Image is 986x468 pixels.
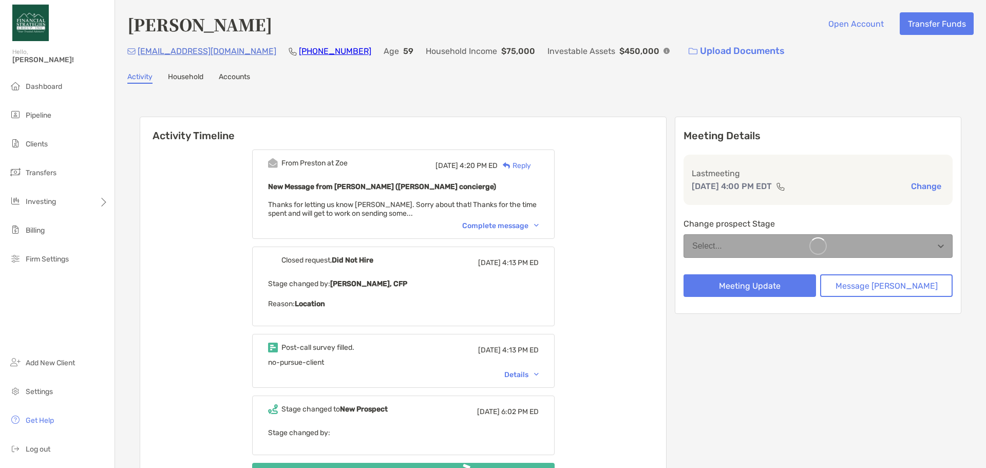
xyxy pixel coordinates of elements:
[502,346,539,354] span: 4:13 PM ED
[9,385,22,397] img: settings icon
[501,45,535,58] p: $75,000
[534,373,539,376] img: Chevron icon
[9,137,22,149] img: clients icon
[478,258,501,267] span: [DATE]
[504,370,539,379] div: Details
[776,182,785,191] img: communication type
[9,442,22,455] img: logout icon
[426,45,497,58] p: Household Income
[26,255,69,264] span: Firm Settings
[9,195,22,207] img: investing icon
[26,111,51,120] span: Pipeline
[462,221,539,230] div: Complete message
[26,226,45,235] span: Billing
[689,48,697,55] img: button icon
[26,387,53,396] span: Settings
[908,181,944,192] button: Change
[9,108,22,121] img: pipeline icon
[281,343,354,352] div: Post-call survey filled.
[384,45,399,58] p: Age
[684,129,953,142] p: Meeting Details
[281,405,388,414] div: Stage changed to
[268,343,278,352] img: Event icon
[219,72,250,84] a: Accounts
[299,46,371,56] a: [PHONE_NUMBER]
[460,161,498,170] span: 4:20 PM ED
[501,407,539,416] span: 6:02 PM ED
[281,256,373,265] div: Closed request,
[900,12,974,35] button: Transfer Funds
[268,358,324,367] span: no-pursue-client
[330,279,407,288] b: [PERSON_NAME], CFP
[12,55,108,64] span: [PERSON_NAME]!
[268,404,278,414] img: Event icon
[332,256,373,265] b: Did Not Hire
[684,274,816,297] button: Meeting Update
[477,407,500,416] span: [DATE]
[26,416,54,425] span: Get Help
[12,4,49,41] img: Zoe Logo
[9,414,22,426] img: get-help icon
[619,45,659,58] p: $450,000
[26,169,56,177] span: Transfers
[268,297,539,310] p: Reason:
[498,160,531,171] div: Reply
[692,167,944,180] p: Last meeting
[26,445,50,454] span: Log out
[295,299,325,308] b: Location
[9,356,22,368] img: add_new_client icon
[547,45,615,58] p: Investable Assets
[268,182,496,191] b: New Message from [PERSON_NAME] ([PERSON_NAME] concierge)
[684,217,953,230] p: Change prospect Stage
[820,274,953,297] button: Message [PERSON_NAME]
[268,277,539,290] p: Stage changed by:
[9,166,22,178] img: transfers icon
[26,359,75,367] span: Add New Client
[268,158,278,168] img: Event icon
[138,45,276,58] p: [EMAIL_ADDRESS][DOMAIN_NAME]
[340,405,388,414] b: New Prospect
[9,80,22,92] img: dashboard icon
[435,161,458,170] span: [DATE]
[268,200,537,218] span: Thanks for letting us know [PERSON_NAME]. Sorry about that! Thanks for the time spent and will ge...
[534,224,539,227] img: Chevron icon
[820,12,892,35] button: Open Account
[127,48,136,54] img: Email Icon
[9,252,22,265] img: firm-settings icon
[268,426,539,439] p: Stage changed by:
[9,223,22,236] img: billing icon
[663,48,670,54] img: Info Icon
[26,140,48,148] span: Clients
[502,258,539,267] span: 4:13 PM ED
[26,197,56,206] span: Investing
[127,72,153,84] a: Activity
[127,12,272,36] h4: [PERSON_NAME]
[168,72,203,84] a: Household
[403,45,413,58] p: 59
[692,180,772,193] p: [DATE] 4:00 PM EDT
[281,159,348,167] div: From Preston at Zoe
[268,255,278,265] img: Event icon
[140,117,666,142] h6: Activity Timeline
[26,82,62,91] span: Dashboard
[682,40,791,62] a: Upload Documents
[503,162,510,169] img: Reply icon
[289,47,297,55] img: Phone Icon
[478,346,501,354] span: [DATE]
